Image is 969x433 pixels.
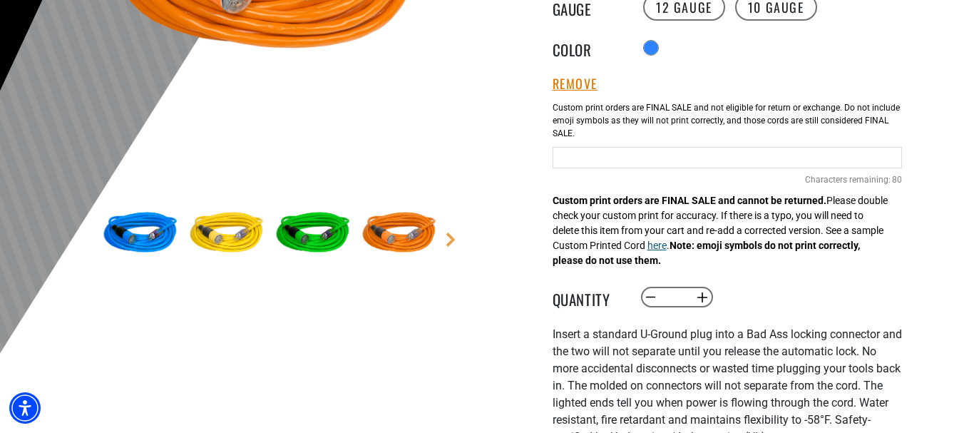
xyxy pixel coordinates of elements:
label: Quantity [553,288,624,307]
span: Characters remaining: [805,175,891,185]
div: Accessibility Menu [9,392,41,424]
input: Blue Cables [553,147,902,168]
span: 80 [892,173,902,186]
a: Next [444,233,458,247]
strong: Note: emoji symbols do not print correctly, please do not use them. [553,240,860,266]
img: orange [358,193,441,275]
legend: Color [553,39,624,57]
img: blue [99,193,182,275]
img: yellow [185,193,268,275]
img: green [272,193,354,275]
button: here [647,238,667,253]
button: Remove [553,76,598,92]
